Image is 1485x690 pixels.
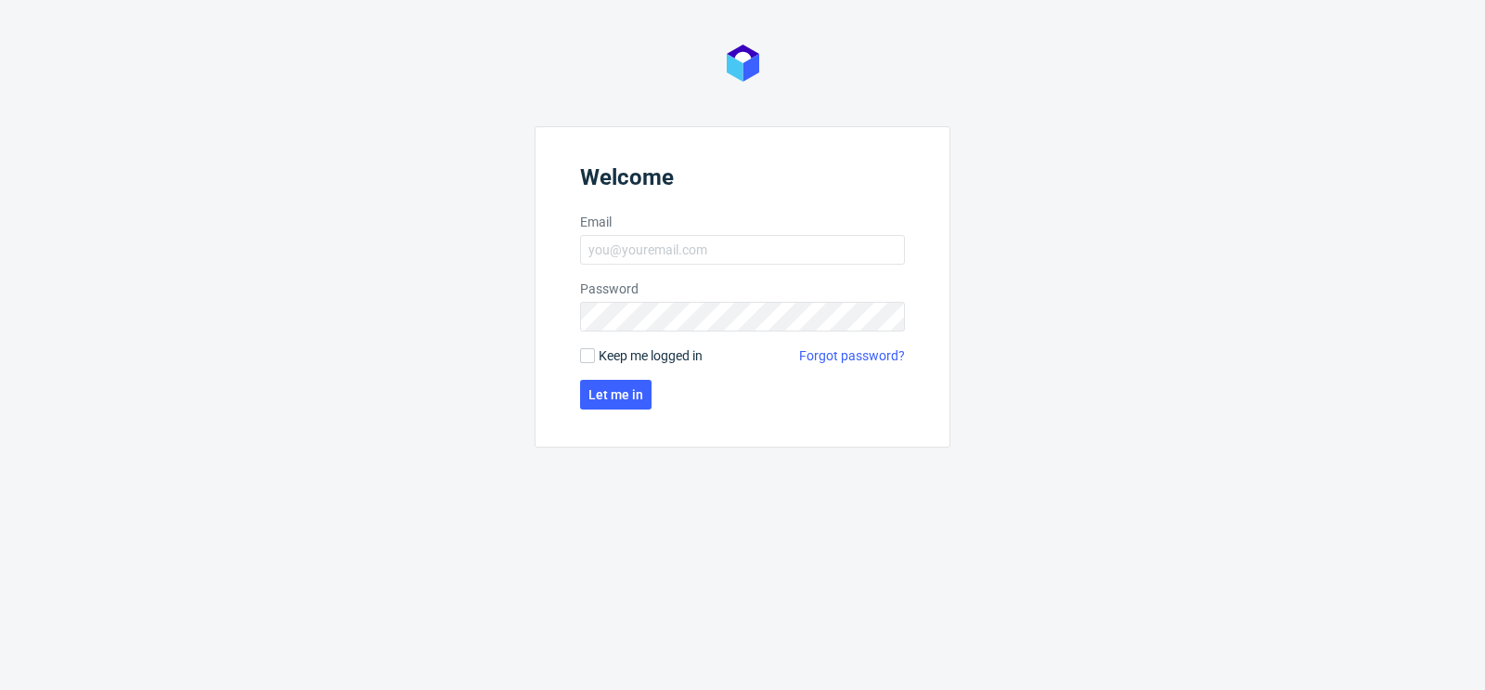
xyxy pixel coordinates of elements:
label: Password [580,280,905,298]
header: Welcome [580,164,905,198]
a: Forgot password? [799,346,905,365]
label: Email [580,213,905,231]
span: Let me in [588,388,643,401]
span: Keep me logged in [599,346,703,365]
input: you@youremail.com [580,235,905,265]
button: Let me in [580,380,652,410]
